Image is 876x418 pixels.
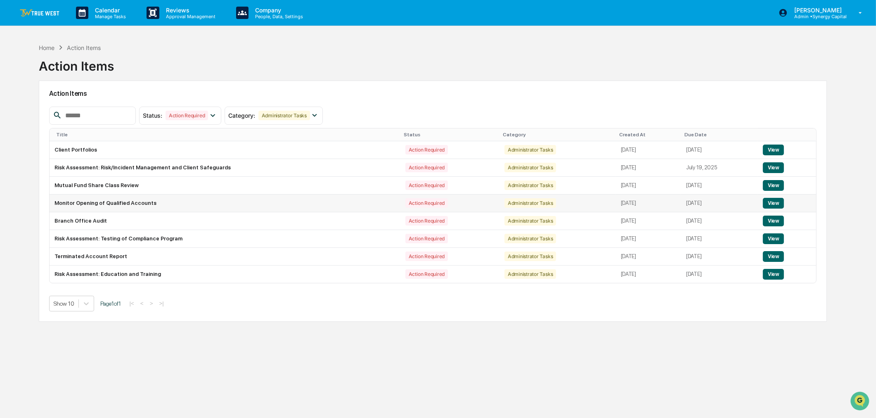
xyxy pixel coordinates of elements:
[850,391,872,413] iframe: Open customer support
[58,182,100,189] a: Powered byPylon
[249,14,307,19] p: People, Data, Settings
[159,7,220,14] p: Reviews
[504,198,556,208] div: Administrator Tasks
[143,112,162,119] span: Status :
[56,132,397,138] div: Title
[616,266,681,283] td: [DATE]
[82,183,100,189] span: Pylon
[763,269,784,280] button: View
[504,216,556,226] div: Administrator Tasks
[8,163,15,170] div: 🔎
[50,230,400,248] td: Risk Assessment: Testing of Compliance Program
[763,233,784,244] button: View
[681,248,758,266] td: [DATE]
[50,212,400,230] td: Branch Office Audit
[763,271,784,277] a: View
[8,147,15,154] div: 🖐️
[504,234,556,243] div: Administrator Tasks
[405,163,448,172] div: Action Required
[763,253,784,259] a: View
[681,195,758,212] td: [DATE]
[405,145,448,154] div: Action Required
[147,300,156,307] button: >
[681,141,758,159] td: [DATE]
[138,300,146,307] button: <
[504,145,556,154] div: Administrator Tasks
[73,112,90,119] span: [DATE]
[763,251,784,262] button: View
[8,104,21,118] img: Cameron Burns
[763,162,784,173] button: View
[159,14,220,19] p: Approval Management
[763,200,784,206] a: View
[249,7,307,14] p: Company
[405,252,448,261] div: Action Required
[763,235,784,242] a: View
[616,177,681,195] td: [DATE]
[128,90,150,100] button: See all
[140,66,150,76] button: Start new chat
[503,132,613,138] div: Category
[404,132,496,138] div: Status
[50,177,400,195] td: Mutual Fund Share Class Review
[763,182,784,188] a: View
[50,248,400,266] td: Terminated Account Report
[616,195,681,212] td: [DATE]
[763,218,784,224] a: View
[69,112,71,119] span: •
[616,212,681,230] td: [DATE]
[68,147,102,155] span: Attestations
[763,198,784,209] button: View
[405,216,448,226] div: Action Required
[157,300,166,307] button: >|
[50,266,400,283] td: Risk Assessment: Education and Training
[39,44,54,51] div: Home
[405,269,448,279] div: Action Required
[681,266,758,283] td: [DATE]
[681,177,758,195] td: [DATE]
[57,143,106,158] a: 🗄️Attestations
[60,147,66,154] div: 🗄️
[28,63,135,71] div: Start new chat
[49,90,817,97] h2: Action Items
[28,71,104,78] div: We're available if you need us!
[504,252,556,261] div: Administrator Tasks
[100,300,121,307] span: Page 1 of 1
[788,14,847,19] p: Admin • Synergy Capital
[763,180,784,191] button: View
[504,163,556,172] div: Administrator Tasks
[88,14,130,19] p: Manage Tasks
[681,230,758,248] td: [DATE]
[616,159,681,177] td: [DATE]
[88,7,130,14] p: Calendar
[17,147,53,155] span: Preclearance
[166,111,208,120] div: Action Required
[763,216,784,226] button: View
[8,17,150,31] p: How can we help?
[20,9,59,17] img: logo
[616,230,681,248] td: [DATE]
[8,92,55,98] div: Past conversations
[763,164,784,171] a: View
[258,111,310,120] div: Administrator Tasks
[8,63,23,78] img: 1746055101610-c473b297-6a78-478c-a979-82029cc54cd1
[681,212,758,230] td: [DATE]
[67,44,101,51] div: Action Items
[127,300,137,307] button: |<
[405,180,448,190] div: Action Required
[50,195,400,212] td: Monitor Opening of Qualified Accounts
[17,113,23,119] img: 1746055101610-c473b297-6a78-478c-a979-82029cc54cd1
[5,143,57,158] a: 🖐️Preclearance
[616,248,681,266] td: [DATE]
[50,141,400,159] td: Client Portfolios
[619,132,678,138] div: Created At
[763,145,784,155] button: View
[5,159,55,174] a: 🔎Data Lookup
[681,159,758,177] td: July 19, 2025
[788,7,847,14] p: [PERSON_NAME]
[504,180,556,190] div: Administrator Tasks
[616,141,681,159] td: [DATE]
[405,234,448,243] div: Action Required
